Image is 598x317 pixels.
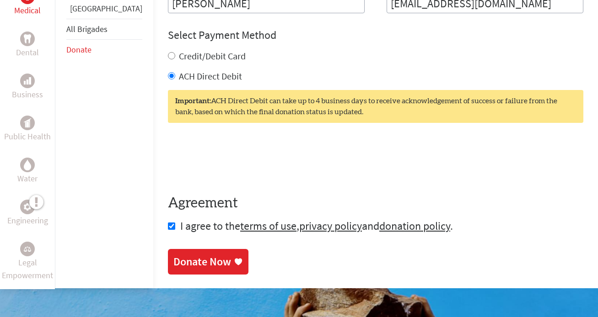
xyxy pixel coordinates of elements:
img: Dental [24,35,31,43]
div: Legal Empowerment [20,242,35,256]
label: ACH Direct Debit [179,70,242,82]
div: Dental [20,32,35,46]
strong: Important: [175,97,211,105]
img: Public Health [24,118,31,127]
a: [GEOGRAPHIC_DATA] [70,3,142,14]
img: Business [24,77,31,85]
a: All Brigades [66,24,108,34]
a: WaterWater [17,158,38,185]
p: Engineering [7,214,48,227]
img: Legal Empowerment [24,246,31,252]
a: privacy policy [299,219,362,233]
div: Engineering [20,200,35,214]
a: terms of use [240,219,296,233]
a: Legal EmpowermentLegal Empowerment [2,242,53,282]
h4: Select Payment Method [168,28,583,42]
p: Public Health [4,130,51,143]
span: I agree to the , and . [180,219,453,233]
p: Dental [16,46,39,59]
h4: Agreement [168,195,583,211]
p: Medical [14,4,41,17]
a: BusinessBusiness [12,74,43,101]
iframe: reCAPTCHA [168,141,307,177]
div: ACH Direct Debit can take up to 4 business days to receive acknowledgement of success or failure ... [168,90,583,123]
li: Donate [66,40,142,60]
img: Engineering [24,203,31,211]
a: Donate Now [168,249,248,275]
a: DentalDental [16,32,39,59]
label: Credit/Debit Card [179,50,246,62]
a: EngineeringEngineering [7,200,48,227]
div: Public Health [20,116,35,130]
p: Business [12,88,43,101]
li: Panama [66,2,142,19]
div: Donate Now [173,254,231,269]
div: Water [20,158,35,172]
img: Water [24,160,31,170]
a: donation policy [379,219,450,233]
li: All Brigades [66,19,142,40]
a: Public HealthPublic Health [4,116,51,143]
p: Legal Empowerment [2,256,53,282]
p: Water [17,172,38,185]
a: Donate [66,44,92,55]
div: Business [20,74,35,88]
